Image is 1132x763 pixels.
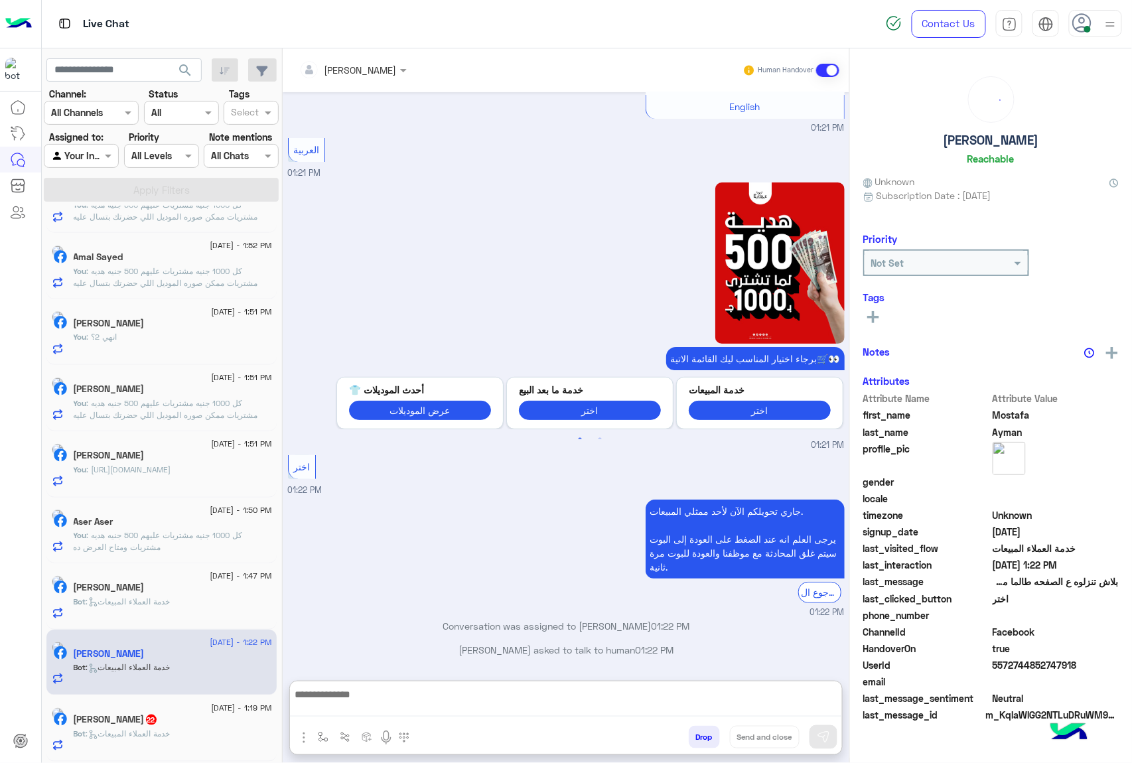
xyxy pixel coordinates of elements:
span: كل 1000 جنيه مشتريات عليهم 500 جنيه هديه مشتريات ومتاح العرض ده [74,530,243,552]
div: Select [229,105,259,122]
img: picture [52,444,64,456]
img: profile [1102,16,1119,33]
span: اختر [293,461,310,472]
span: : خدمة العملاء المبيعات [86,662,171,672]
h5: Nader Nady [74,450,145,461]
label: Priority [129,130,159,144]
span: العربية [293,144,319,155]
button: Apply Filters [44,178,279,202]
button: Trigger scenario [334,726,356,748]
button: 2 of 2 [593,433,606,446]
p: خدمة المبيعات [689,383,831,397]
span: Unknown [863,174,915,188]
span: last_message_id [863,708,983,722]
span: Mostafa [993,408,1119,422]
span: 0 [993,625,1119,639]
span: signup_date [863,525,990,539]
img: 713415422032625 [5,58,29,82]
p: أحدث الموديلات 👕 [349,383,491,397]
span: Ayman [993,425,1119,439]
span: last_name [863,425,990,439]
span: phone_number [863,608,990,622]
img: Facebook [54,382,67,395]
span: انهي 2؟ [87,332,117,342]
button: search [169,58,202,87]
img: picture [52,510,64,521]
img: spinner [886,15,902,31]
span: [DATE] - 1:51 PM [211,438,271,450]
a: Contact Us [912,10,986,38]
span: خدمة العملاء المبيعات [993,541,1119,555]
label: Tags [229,87,249,101]
p: Live Chat [83,15,129,33]
span: last_message_sentiment [863,691,990,705]
span: ChannelId [863,625,990,639]
label: Assigned to: [49,130,104,144]
p: [PERSON_NAME] asked to talk to human [288,643,845,657]
span: [DATE] - 1:51 PM [211,306,271,318]
span: Subscription Date : [DATE] [877,188,991,202]
h5: Amal Sayed [74,251,123,263]
img: Facebook [54,581,67,594]
img: Logo [5,10,32,38]
span: Unknown [993,508,1119,522]
span: [DATE] - 1:47 PM [210,570,271,582]
span: 2025-08-28T10:22:13.32Z [993,558,1119,572]
a: tab [996,10,1023,38]
img: Facebook [54,449,67,462]
span: locale [863,492,990,506]
div: الرجوع ال Bot [798,582,841,602]
img: tab [1002,17,1017,32]
h6: Reachable [967,153,1015,165]
p: Conversation was assigned to [PERSON_NAME] [288,619,845,633]
img: picture [52,378,64,389]
button: select flow [313,726,334,748]
h5: Youssef Alakoor [74,582,145,593]
h5: Aser Aser [74,516,113,527]
span: [DATE] - 1:22 PM [210,636,271,648]
span: كل 1000 جنيه مشتريات عليهم 500 جنيه هديه مشتريات ممكن صوره الموديل اللي حضرتك بتسال عليه [74,266,258,288]
label: Note mentions [209,130,272,144]
span: بلاش تنزلوه ع الصفحه طالما مش موجود يعني [993,575,1119,589]
span: true [993,642,1119,656]
span: Bot [74,596,86,606]
span: 01:22 PM [810,606,845,619]
button: Drop [689,726,720,748]
span: last_interaction [863,558,990,572]
h5: Mostafa Ayman [74,648,145,659]
span: null [993,475,1119,489]
span: [DATE] - 1:19 PM [211,702,271,714]
span: UserId [863,658,990,672]
img: hulul-logo.png [1046,710,1092,756]
span: 01:22 PM [635,644,673,656]
span: first_name [863,408,990,422]
img: picture [52,708,64,720]
span: 01:22 PM [288,485,322,495]
span: https://eagle.com.eg/collections/pant [87,464,171,474]
span: You [74,266,87,276]
span: HandoverOn [863,642,990,656]
img: Trigger scenario [340,732,350,742]
span: 5572744852747918 [993,658,1119,672]
label: Channel: [49,87,86,101]
span: last_visited_flow [863,541,990,555]
img: Facebook [54,250,67,263]
span: Attribute Value [993,391,1119,405]
span: 01:21 PM [288,168,321,178]
img: picture [52,576,64,588]
img: tab [1038,17,1054,32]
span: You [74,530,87,540]
img: Facebook [54,713,67,726]
h5: Ali Hassan [74,714,158,725]
span: timezone [863,508,990,522]
h5: ناصر المطارقي [74,318,145,329]
button: عرض الموديلات [349,401,491,420]
span: [DATE] - 1:52 PM [210,240,271,251]
span: profile_pic [863,442,990,472]
img: picture [52,642,64,654]
p: خدمة ما بعد البيع [519,383,661,397]
span: 22 [146,715,157,725]
img: V2hhdHNBcHAgSW1hZ2UgMjAyNS0wOC0yOCBhdCAxMCUyRTExJTJFMTMgQU0uanBlZw%3D%3D.jpeg [715,182,844,344]
label: Status [149,87,178,101]
button: Send and close [730,726,800,748]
